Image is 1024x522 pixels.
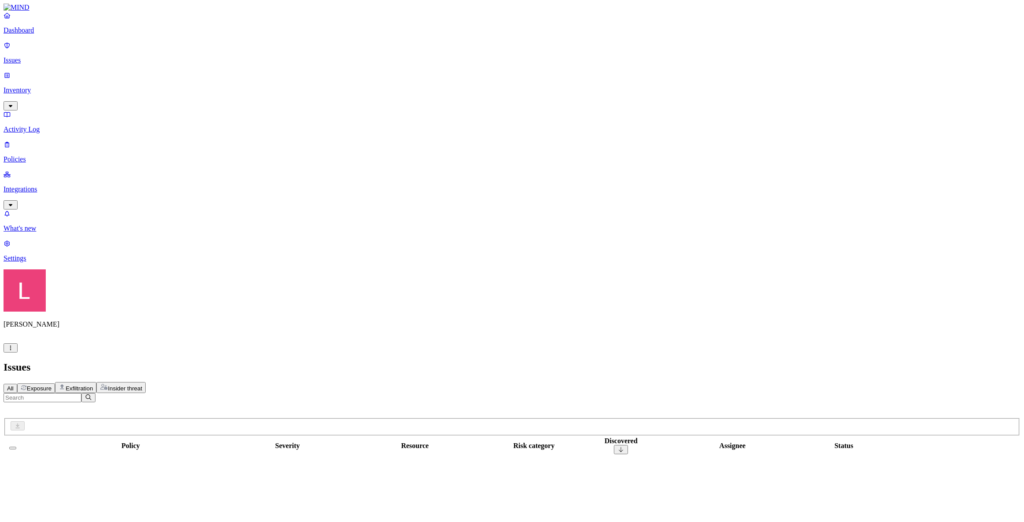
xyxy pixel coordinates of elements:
p: Settings [4,254,1020,262]
a: Inventory [4,71,1020,109]
a: What's new [4,210,1020,232]
div: Status [797,442,891,450]
p: Inventory [4,86,1020,94]
p: Integrations [4,185,1020,193]
a: Dashboard [4,11,1020,34]
a: Activity Log [4,110,1020,133]
div: Discovered [574,437,668,445]
div: Risk category [495,442,573,450]
p: Activity Log [4,125,1020,133]
div: Resource [336,442,494,450]
p: Policies [4,155,1020,163]
span: Insider threat [108,385,142,392]
div: Assignee [670,442,795,450]
a: Issues [4,41,1020,64]
img: Landen Brown [4,269,46,312]
a: Settings [4,239,1020,262]
span: All [7,385,14,392]
div: Severity [241,442,334,450]
input: Search [4,393,81,402]
span: Exfiltration [66,385,93,392]
img: MIND [4,4,29,11]
h2: Issues [4,361,1020,373]
p: [PERSON_NAME] [4,320,1020,328]
span: Exposure [27,385,51,392]
a: Integrations [4,170,1020,208]
div: Policy [22,442,239,450]
a: MIND [4,4,1020,11]
p: Issues [4,56,1020,64]
button: Select all [9,447,16,449]
a: Policies [4,140,1020,163]
p: Dashboard [4,26,1020,34]
p: What's new [4,224,1020,232]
